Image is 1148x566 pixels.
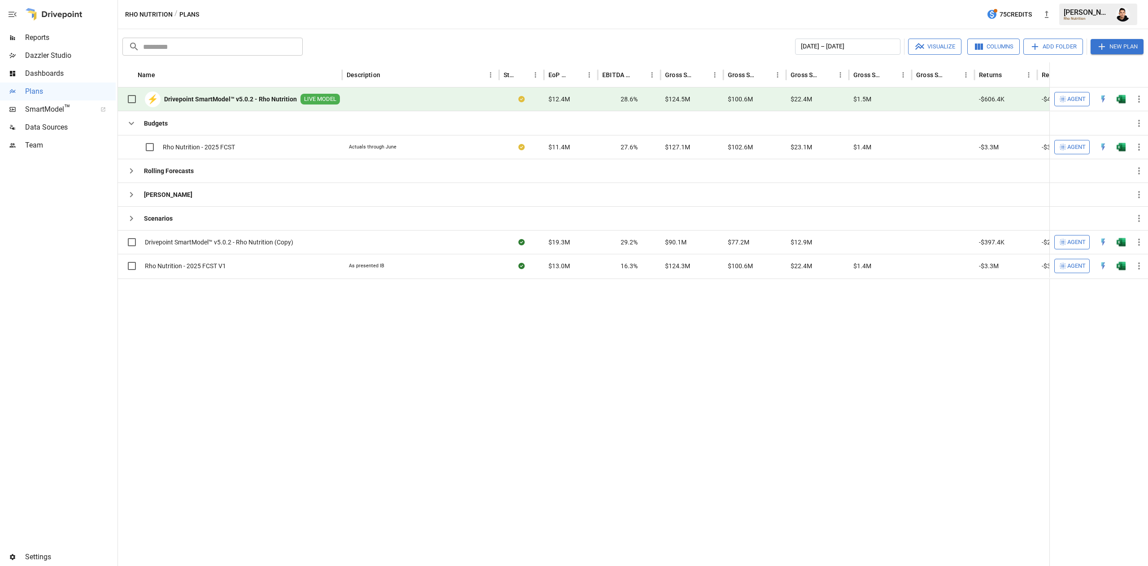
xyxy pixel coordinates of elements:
[665,238,687,247] span: $90.1M
[517,69,529,81] button: Sort
[1042,238,1067,247] span: -$284.1K
[347,71,380,78] div: Description
[621,261,638,270] span: 16.3%
[1099,95,1108,104] div: Open in Quick Edit
[979,261,999,270] span: -$3.3M
[728,71,758,78] div: Gross Sales: DTC Online
[709,69,721,81] button: Gross Sales column menu
[548,143,570,152] span: $11.4M
[665,71,695,78] div: Gross Sales
[145,261,226,270] span: Rho Nutrition - 2025 FCST V1
[1117,261,1126,270] div: Open in Excel
[1099,95,1108,104] img: quick-edit-flash.b8aec18c.svg
[1000,9,1032,20] span: 75 Credits
[728,95,753,104] span: $100.6M
[25,50,116,61] span: Dazzler Studio
[349,262,384,270] div: As presented IB
[979,71,1002,78] div: Returns
[822,69,834,81] button: Sort
[1054,92,1090,106] button: Agent
[518,261,525,270] div: Sync complete
[1117,238,1126,247] div: Open in Excel
[349,144,396,151] div: Actuals through June
[504,71,516,78] div: Status
[1099,261,1108,270] div: Open in Quick Edit
[1042,71,1072,78] div: Returns: DTC Online
[947,69,960,81] button: Sort
[916,71,946,78] div: Gross Sales: Retail
[25,32,116,43] span: Reports
[1038,5,1056,23] button: New version available, click to update!
[1054,259,1090,273] button: Agent
[728,261,753,270] span: $100.6M
[791,71,821,78] div: Gross Sales: Marketplace
[1067,237,1086,248] span: Agent
[633,69,646,81] button: Sort
[381,69,394,81] button: Sort
[144,166,194,175] b: Rolling Forecasts
[1067,94,1086,104] span: Agent
[548,71,570,78] div: EoP Cash
[791,238,812,247] span: $12.9M
[960,69,972,81] button: Gross Sales: Retail column menu
[1003,69,1015,81] button: Sort
[979,95,1004,104] span: -$606.4K
[967,39,1020,55] button: Columns
[665,261,690,270] span: $124.3M
[795,39,900,55] button: [DATE] – [DATE]
[1023,39,1083,55] button: Add Folder
[1099,143,1108,152] div: Open in Quick Edit
[1117,261,1126,270] img: g5qfjXmAAAAABJRU5ErkJggg==
[1099,261,1108,270] img: quick-edit-flash.b8aec18c.svg
[1116,7,1130,22] img: Francisco Sanchez
[25,104,91,115] span: SmartModel
[728,143,753,152] span: $102.6M
[621,143,638,152] span: 27.6%
[1117,143,1126,152] div: Open in Excel
[300,95,340,104] span: LIVE MODEL
[1042,143,1061,152] span: -$3.1M
[1022,69,1035,81] button: Returns column menu
[1117,143,1126,152] img: g5qfjXmAAAAABJRU5ErkJggg==
[1110,2,1135,27] button: Francisco Sanchez
[548,95,570,104] span: $12.4M
[665,95,690,104] span: $124.5M
[145,91,161,107] div: ⚡
[1091,39,1144,54] button: New Plan
[1117,95,1126,104] div: Open in Excel
[25,140,116,151] span: Team
[979,143,999,152] span: -$3.3M
[897,69,909,81] button: Gross Sales: Wholesale column menu
[548,261,570,270] span: $13.0M
[884,69,897,81] button: Sort
[25,122,116,133] span: Data Sources
[853,143,871,152] span: $1.4M
[548,238,570,247] span: $19.3M
[853,95,871,104] span: $1.5M
[145,238,293,247] span: Drivepoint SmartModel™ v5.0.2 - Rho Nutrition (Copy)
[1064,17,1110,21] div: Rho Nutrition
[1064,8,1110,17] div: [PERSON_NAME]
[518,238,525,247] div: Sync complete
[696,69,709,81] button: Sort
[518,143,525,152] div: Your plan has changes in Excel that are not reflected in the Drivepoint Data Warehouse, select "S...
[25,68,116,79] span: Dashboards
[983,6,1035,23] button: 75Credits
[518,95,525,104] div: Your plan has changes in Excel that are not reflected in the Drivepoint Data Warehouse, select "S...
[1099,238,1108,247] div: Open in Quick Edit
[759,69,771,81] button: Sort
[1042,95,1067,104] span: -$423.4K
[621,95,638,104] span: 28.6%
[791,95,812,104] span: $22.4M
[853,261,871,270] span: $1.4M
[529,69,542,81] button: Status column menu
[25,552,116,562] span: Settings
[834,69,847,81] button: Gross Sales: Marketplace column menu
[646,69,658,81] button: EBITDA Margin column menu
[771,69,784,81] button: Gross Sales: DTC Online column menu
[665,143,690,152] span: $127.1M
[1099,143,1108,152] img: quick-edit-flash.b8aec18c.svg
[138,71,155,78] div: Name
[1054,140,1090,154] button: Agent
